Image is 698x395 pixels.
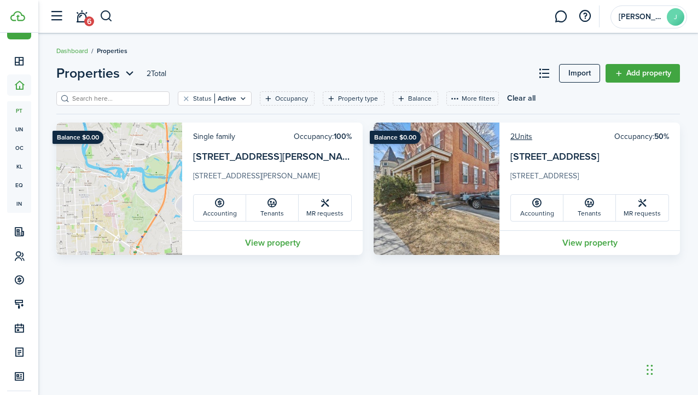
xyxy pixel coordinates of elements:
[7,138,31,157] a: oc
[56,63,120,83] span: Properties
[7,176,31,194] a: eq
[446,91,499,106] button: More filters
[643,342,698,395] iframe: Chat Widget
[7,120,31,138] a: un
[147,68,166,79] header-page-total: 2 Total
[84,16,94,26] span: 6
[647,353,653,386] div: Drag
[7,157,31,176] a: kl
[338,94,378,103] filter-tag-label: Property type
[260,91,315,106] filter-tag: Open filter
[619,13,662,21] span: Jonas
[393,91,438,106] filter-tag: Open filter
[563,195,616,221] a: Tenants
[334,131,352,142] b: 100%
[550,3,571,31] a: Messaging
[182,230,363,255] a: View property
[7,101,31,120] a: pt
[10,11,25,21] img: TenantCloud
[606,64,680,83] a: Add property
[616,195,668,221] a: MR requests
[323,91,385,106] filter-tag: Open filter
[299,195,351,221] a: MR requests
[214,94,236,103] filter-tag-value: Active
[182,94,191,103] button: Clear filter
[178,91,252,106] filter-tag: Open filter
[511,195,563,221] a: Accounting
[56,63,137,83] button: Open menu
[499,230,680,255] a: View property
[510,131,532,142] a: 2Units
[71,3,92,31] a: Notifications
[408,94,432,103] filter-tag-label: Balance
[507,91,536,106] button: Clear all
[246,195,299,221] a: Tenants
[69,94,166,104] input: Search here...
[654,131,669,142] b: 50%
[614,131,669,142] card-header-right: Occupancy:
[7,194,31,213] a: in
[667,8,684,26] avatar-text: J
[370,131,421,144] ribbon: Balance $0.00
[53,131,103,144] ribbon: Balance $0.00
[56,46,88,56] a: Dashboard
[510,170,669,188] card-description: [STREET_ADDRESS]
[294,131,352,142] card-header-right: Occupancy:
[193,94,212,103] filter-tag-label: Status
[56,63,137,83] button: Properties
[56,123,182,255] img: Property avatar
[97,46,127,56] span: Properties
[510,149,600,164] a: [STREET_ADDRESS]
[559,64,600,83] a: Import
[575,7,594,26] button: Open resource center
[46,6,67,27] button: Open sidebar
[194,195,246,221] a: Accounting
[100,7,113,26] button: Search
[193,131,235,142] card-header-left: Single family
[193,149,359,164] a: [STREET_ADDRESS][PERSON_NAME]
[275,94,308,103] filter-tag-label: Occupancy
[193,170,352,188] card-description: [STREET_ADDRESS][PERSON_NAME]
[374,123,499,255] img: Property avatar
